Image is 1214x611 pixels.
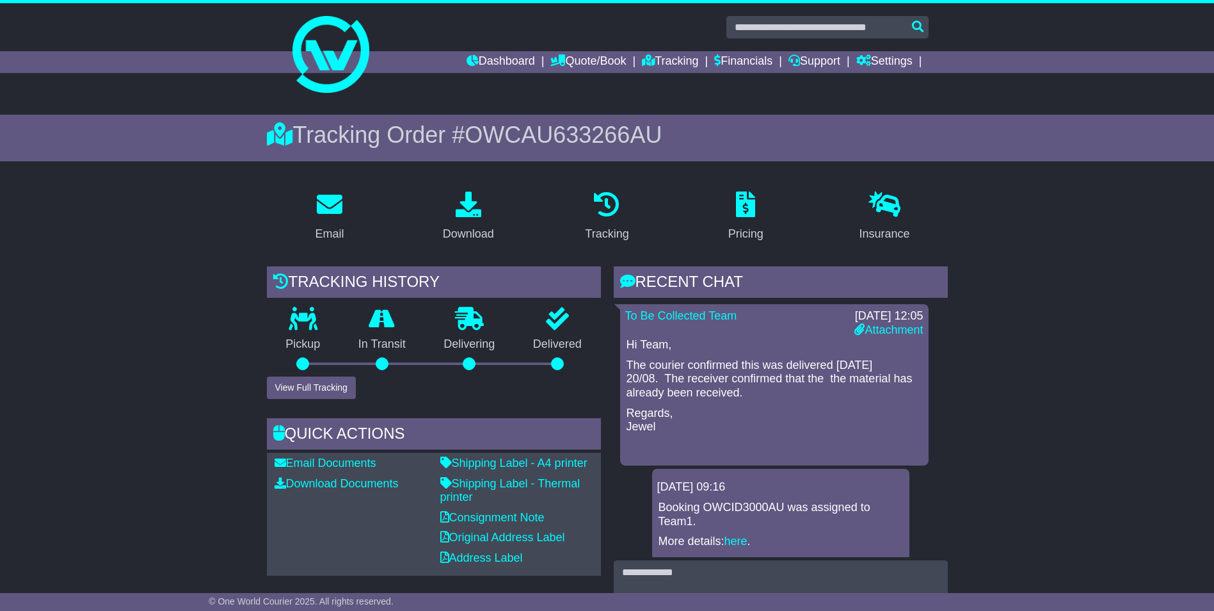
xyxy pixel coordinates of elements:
[443,225,494,243] div: Download
[440,457,587,469] a: Shipping Label - A4 printer
[854,323,923,336] a: Attachment
[659,535,903,549] p: More details: .
[435,187,502,247] a: Download
[267,377,356,399] button: View Full Tracking
[714,51,772,73] a: Financials
[267,338,340,352] p: Pickup
[577,187,637,247] a: Tracking
[339,338,425,352] p: In Transit
[315,225,344,243] div: Email
[788,51,840,73] a: Support
[275,477,399,490] a: Download Documents
[467,51,535,73] a: Dashboard
[859,225,910,243] div: Insurance
[657,480,904,494] div: [DATE] 09:16
[856,51,913,73] a: Settings
[307,187,352,247] a: Email
[614,266,948,301] div: RECENT CHAT
[585,225,628,243] div: Tracking
[854,309,923,323] div: [DATE] 12:05
[440,531,565,544] a: Original Address Label
[720,187,772,247] a: Pricing
[659,501,903,528] p: Booking OWCID3000AU was assigned to Team1.
[267,418,601,453] div: Quick Actions
[425,338,515,352] p: Delivering
[209,596,394,607] span: © One World Courier 2025. All rights reserved.
[465,122,662,148] span: OWCAU633266AU
[851,187,918,247] a: Insurance
[627,407,922,434] p: Regards, Jewel
[724,535,747,548] a: here
[440,551,523,564] a: Address Label
[625,309,737,322] a: To Be Collected Team
[440,477,580,504] a: Shipping Label - Thermal printer
[514,338,601,352] p: Delivered
[267,121,948,149] div: Tracking Order #
[627,338,922,352] p: Hi Team,
[440,511,545,524] a: Consignment Note
[275,457,376,469] a: Email Documents
[267,266,601,301] div: Tracking history
[550,51,626,73] a: Quote/Book
[627,359,922,400] p: The courier confirmed this was delivered [DATE] 20/08. The receiver confirmed that the the materi...
[642,51,698,73] a: Tracking
[728,225,763,243] div: Pricing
